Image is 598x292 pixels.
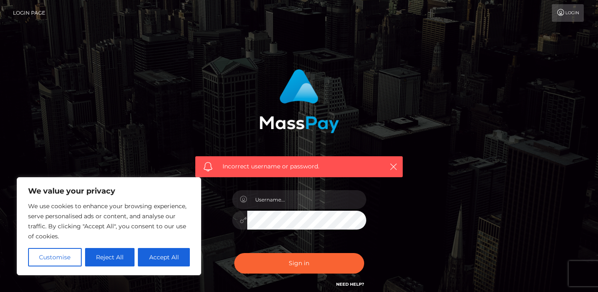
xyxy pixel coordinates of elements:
button: Accept All [138,248,190,266]
button: Customise [28,248,82,266]
span: Incorrect username or password. [223,162,375,171]
div: We value your privacy [17,177,201,275]
button: Sign in [234,253,364,274]
a: Login [552,4,584,22]
button: Reject All [85,248,135,266]
input: Username... [247,190,366,209]
a: Login Page [13,4,45,22]
p: We value your privacy [28,186,190,196]
img: MassPay Login [259,69,339,133]
p: We use cookies to enhance your browsing experience, serve personalised ads or content, and analys... [28,201,190,241]
a: Need Help? [336,282,364,287]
